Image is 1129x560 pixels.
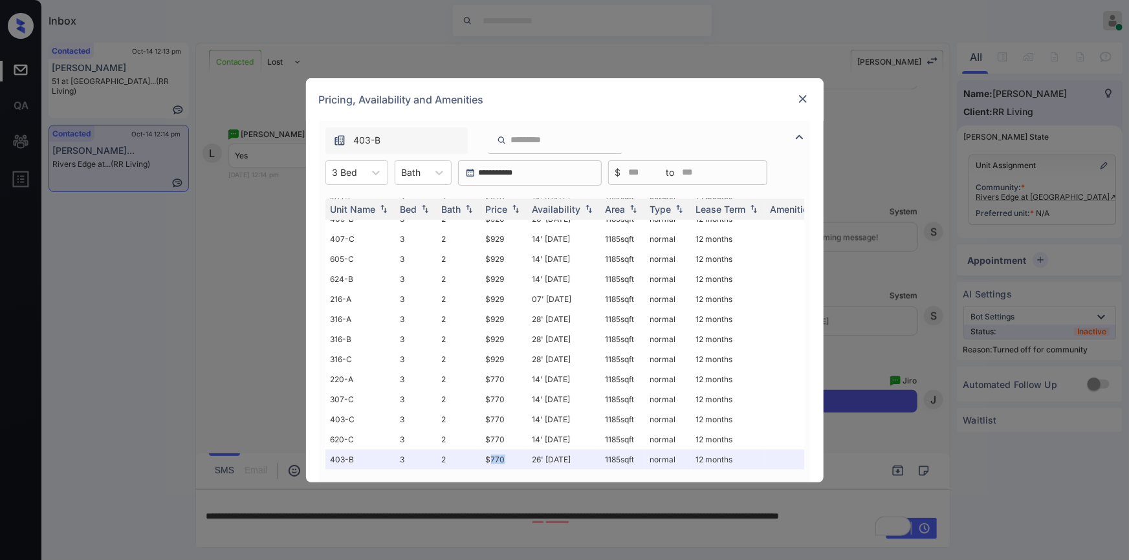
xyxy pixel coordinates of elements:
[437,389,481,409] td: 2
[645,309,691,329] td: normal
[325,409,395,429] td: 403-C
[673,204,686,213] img: sorting
[666,166,675,180] span: to
[325,349,395,369] td: 316-C
[442,204,461,215] div: Bath
[691,389,765,409] td: 12 months
[627,204,640,213] img: sorting
[691,369,765,389] td: 12 months
[527,449,600,469] td: 26' [DATE]
[437,269,481,289] td: 2
[600,329,645,349] td: 1185 sqft
[486,204,508,215] div: Price
[600,289,645,309] td: 1185 sqft
[325,329,395,349] td: 316-B
[527,349,600,369] td: 28' [DATE]
[606,204,626,215] div: Area
[527,269,600,289] td: 14' [DATE]
[527,249,600,269] td: 14' [DATE]
[691,409,765,429] td: 12 months
[509,204,522,213] img: sorting
[481,269,527,289] td: $929
[645,369,691,389] td: normal
[437,249,481,269] td: 2
[354,133,381,147] span: 403-B
[437,409,481,429] td: 2
[691,349,765,369] td: 12 months
[325,429,395,449] td: 620-C
[645,429,691,449] td: normal
[325,449,395,469] td: 403-B
[481,309,527,329] td: $929
[400,204,417,215] div: Bed
[497,135,507,146] img: icon-zuma
[600,389,645,409] td: 1185 sqft
[645,409,691,429] td: normal
[527,229,600,249] td: 14' [DATE]
[645,249,691,269] td: normal
[395,349,437,369] td: 3
[527,329,600,349] td: 28' [DATE]
[600,429,645,449] td: 1185 sqft
[325,309,395,329] td: 316-A
[481,429,527,449] td: $770
[527,389,600,409] td: 14' [DATE]
[645,229,691,249] td: normal
[419,204,432,213] img: sorting
[792,129,807,145] img: icon-zuma
[527,309,600,329] td: 28' [DATE]
[691,249,765,269] td: 12 months
[395,369,437,389] td: 3
[395,309,437,329] td: 3
[600,409,645,429] td: 1185 sqft
[600,349,645,369] td: 1185 sqft
[395,269,437,289] td: 3
[481,409,527,429] td: $770
[325,369,395,389] td: 220-A
[600,309,645,329] td: 1185 sqft
[306,78,824,121] div: Pricing, Availability and Amenities
[600,369,645,389] td: 1185 sqft
[645,389,691,409] td: normal
[600,229,645,249] td: 1185 sqft
[395,429,437,449] td: 3
[395,289,437,309] td: 3
[582,204,595,213] img: sorting
[691,449,765,469] td: 12 months
[771,204,814,215] div: Amenities
[615,166,621,180] span: $
[645,349,691,369] td: normal
[691,289,765,309] td: 12 months
[645,269,691,289] td: normal
[437,429,481,449] td: 2
[600,269,645,289] td: 1185 sqft
[437,289,481,309] td: 2
[395,329,437,349] td: 3
[325,389,395,409] td: 307-C
[437,329,481,349] td: 2
[437,229,481,249] td: 2
[527,409,600,429] td: 14' [DATE]
[325,269,395,289] td: 624-B
[527,289,600,309] td: 07' [DATE]
[691,429,765,449] td: 12 months
[463,204,476,213] img: sorting
[331,204,376,215] div: Unit Name
[437,349,481,369] td: 2
[395,229,437,249] td: 3
[481,289,527,309] td: $929
[527,429,600,449] td: 14' [DATE]
[650,204,672,215] div: Type
[481,249,527,269] td: $929
[395,409,437,429] td: 3
[481,349,527,369] td: $929
[600,249,645,269] td: 1185 sqft
[437,369,481,389] td: 2
[691,309,765,329] td: 12 months
[481,389,527,409] td: $770
[481,369,527,389] td: $770
[532,204,581,215] div: Availability
[395,449,437,469] td: 3
[437,309,481,329] td: 2
[437,449,481,469] td: 2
